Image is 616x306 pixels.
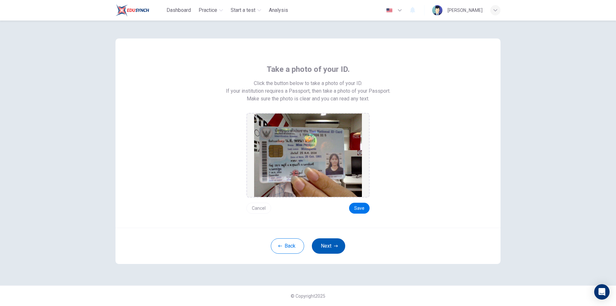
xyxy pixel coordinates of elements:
[266,4,291,16] button: Analysis
[271,238,304,254] button: Back
[231,6,255,14] span: Start a test
[116,4,164,17] a: Train Test logo
[167,6,191,14] span: Dashboard
[291,293,325,299] span: © Copyright 2025
[385,8,393,13] img: en
[116,4,149,17] img: Train Test logo
[594,284,610,300] div: Open Intercom Messenger
[267,64,350,74] span: Take a photo of your ID.
[164,4,193,16] button: Dashboard
[269,6,288,14] span: Analysis
[228,4,264,16] button: Start a test
[448,6,483,14] div: [PERSON_NAME]
[254,114,362,197] img: preview screemshot
[312,238,345,254] button: Next
[247,95,369,103] span: Make sure the photo is clear and you can read any text.
[226,80,390,95] span: Click the button below to take a photo of your ID. If your institution requires a Passport, then ...
[196,4,226,16] button: Practice
[349,203,370,214] button: Save
[432,5,442,15] img: Profile picture
[246,203,271,214] button: Cancel
[199,6,217,14] span: Practice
